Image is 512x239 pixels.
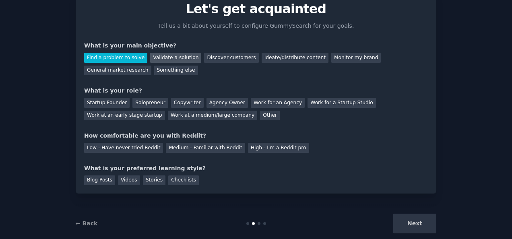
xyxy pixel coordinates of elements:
div: Medium - Familiar with Reddit [166,143,245,153]
div: Find a problem to solve [84,53,147,63]
div: What is your preferred learning style? [84,164,428,173]
p: Tell us a bit about yourself to configure GummySearch for your goals. [155,22,357,30]
div: Checklists [168,175,199,185]
div: Monitor my brand [331,53,381,63]
div: Agency Owner [206,98,248,108]
div: Videos [118,175,140,185]
p: Let's get acquainted [84,2,428,16]
div: Work at an early stage startup [84,111,165,121]
div: Something else [154,66,198,76]
div: Work at a medium/large company [168,111,257,121]
div: What is your role? [84,87,428,95]
div: Work for a Startup Studio [308,98,376,108]
div: General market research [84,66,151,76]
div: Startup Founder [84,98,130,108]
div: High - I'm a Reddit pro [248,143,309,153]
div: Work for an Agency [251,98,305,108]
div: Low - Have never tried Reddit [84,143,163,153]
div: Copywriter [171,98,204,108]
div: How comfortable are you with Reddit? [84,132,428,140]
div: Stories [143,175,165,185]
div: Discover customers [204,53,258,63]
div: Solopreneur [132,98,168,108]
div: Other [260,111,280,121]
div: Blog Posts [84,175,115,185]
div: What is your main objective? [84,41,428,50]
div: Ideate/distribute content [262,53,328,63]
div: Validate a solution [150,53,201,63]
a: ← Back [76,220,97,227]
